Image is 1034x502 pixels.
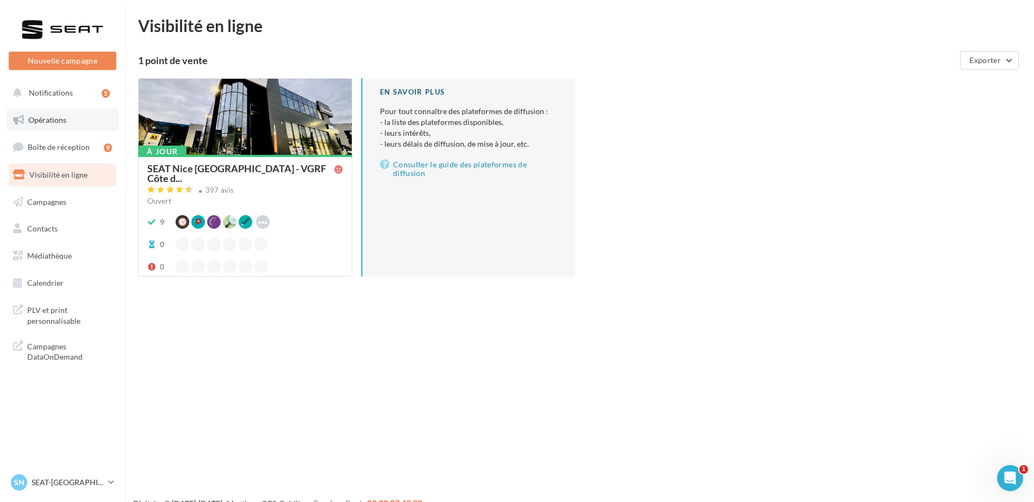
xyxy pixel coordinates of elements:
div: 0 [160,239,164,250]
a: PLV et print personnalisable [7,298,119,330]
span: Boîte de réception [28,142,90,152]
li: - leurs délais de diffusion, de mise à jour, etc. [380,139,558,149]
a: Boîte de réception9 [7,135,119,159]
div: En savoir plus [380,87,558,97]
a: Visibilité en ligne [7,164,119,186]
a: Campagnes DataOnDemand [7,335,119,367]
a: Consulter le guide des plateformes de diffusion [380,158,558,180]
iframe: Intercom live chat [997,465,1023,491]
a: Opérations [7,109,119,131]
span: Exporter [969,55,1001,65]
span: SN [14,477,24,488]
li: - la liste des plateformes disponibles, [380,117,558,128]
span: Contacts [27,224,58,233]
a: SN SEAT-[GEOGRAPHIC_DATA] [9,472,116,493]
div: 0 [160,261,164,272]
a: Médiathèque [7,244,119,267]
span: Notifications [29,88,73,97]
span: SEAT Nice [GEOGRAPHIC_DATA] - VGRF Côte d... [147,164,334,183]
button: Notifications 5 [7,81,114,104]
span: Visibilité en ligne [29,170,88,179]
a: Campagnes [7,191,119,214]
span: Campagnes [27,197,66,206]
p: SEAT-[GEOGRAPHIC_DATA] [32,477,104,488]
div: À jour [138,146,186,158]
div: 5 [102,89,110,98]
li: - leurs intérêts, [380,128,558,139]
button: Nouvelle campagne [9,52,116,70]
button: Exporter [960,51,1019,70]
a: Contacts [7,217,119,240]
span: 1 [1019,465,1028,474]
span: Médiathèque [27,251,72,260]
a: Calendrier [7,272,119,294]
div: 397 avis [205,187,234,194]
a: 397 avis [147,185,343,198]
p: Pour tout connaître des plateformes de diffusion : [380,106,558,149]
span: Ouvert [147,196,171,205]
div: 9 [160,217,164,228]
span: Calendrier [27,278,64,287]
div: Visibilité en ligne [138,17,1021,34]
div: 9 [104,143,112,152]
span: Campagnes DataOnDemand [27,339,112,362]
span: Opérations [28,115,66,124]
span: PLV et print personnalisable [27,303,112,326]
div: 1 point de vente [138,55,956,65]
